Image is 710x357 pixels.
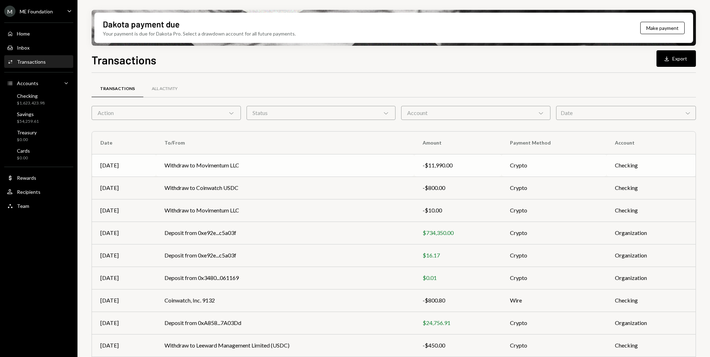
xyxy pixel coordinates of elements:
th: Account [606,132,696,154]
div: Recipients [17,189,41,195]
div: $734,350.00 [423,229,493,237]
td: Withdraw to Movimentum LLC [156,199,414,222]
a: Transactions [4,55,73,68]
div: Savings [17,111,39,117]
a: Treasury$0.00 [4,127,73,144]
div: -$11,990.00 [423,161,493,170]
div: [DATE] [100,161,148,170]
div: [DATE] [100,206,148,215]
div: $16.17 [423,251,493,260]
div: $24,756.91 [423,319,493,327]
th: To/From [156,132,414,154]
td: Checking [606,199,696,222]
div: Accounts [17,80,38,86]
div: Transactions [100,86,135,92]
a: Cards$0.00 [4,146,73,162]
td: Withdraw to Leeward Management Limited (USDC) [156,334,414,357]
td: Crypto [502,267,606,289]
td: Deposit from 0x3480...061169 [156,267,414,289]
td: Crypto [502,154,606,177]
td: Deposit from 0xe92e...c5a03f [156,244,414,267]
div: Rewards [17,175,36,181]
div: -$10.00 [423,206,493,215]
a: All Activity [143,80,186,98]
td: Crypto [502,244,606,267]
div: [DATE] [100,251,148,260]
th: Amount [414,132,501,154]
td: Organization [606,267,696,289]
td: Crypto [502,177,606,199]
td: Deposit from 0xA858...7A03Dd [156,312,414,334]
div: Your payment is due for Dakota Pro. Select a drawdown account for all future payments. [103,30,296,37]
a: Home [4,27,73,40]
td: Crypto [502,222,606,244]
div: $0.00 [17,137,37,143]
a: Rewards [4,171,73,184]
td: Withdraw to Coinwatch USDC [156,177,414,199]
div: Status [247,106,396,120]
div: ME Foundation [20,8,53,14]
a: Inbox [4,41,73,54]
div: [DATE] [100,229,148,237]
div: Checking [17,93,45,99]
div: $0.01 [423,274,493,282]
td: Deposit from 0xe92e...c5a03f [156,222,414,244]
a: Accounts [4,77,73,89]
a: Transactions [92,80,143,98]
div: M [4,6,15,17]
div: Action [92,106,241,120]
td: Crypto [502,334,606,357]
td: Organization [606,222,696,244]
div: Dakota payment due [103,18,180,30]
div: $54,259.61 [17,119,39,125]
button: Export [656,50,696,67]
a: Checking$1,623,423.98 [4,91,73,108]
div: Team [17,203,29,209]
div: Account [401,106,550,120]
td: Crypto [502,312,606,334]
div: Home [17,31,30,37]
div: -$800.00 [423,184,493,192]
div: Transactions [17,59,46,65]
div: [DATE] [100,184,148,192]
h1: Transactions [92,53,156,67]
td: Coinwatch, Inc. 9132 [156,289,414,312]
td: Organization [606,312,696,334]
td: Organization [606,244,696,267]
td: Withdraw to Movimentum LLC [156,154,414,177]
div: All Activity [152,86,177,92]
div: Cards [17,148,30,154]
td: Checking [606,334,696,357]
div: [DATE] [100,341,148,350]
th: Payment Method [502,132,606,154]
div: Inbox [17,45,30,51]
div: [DATE] [100,319,148,327]
td: Crypto [502,199,606,222]
td: Checking [606,177,696,199]
th: Date [92,132,156,154]
div: -$450.00 [423,341,493,350]
a: Team [4,199,73,212]
button: Make payment [640,22,685,34]
div: Treasury [17,129,37,135]
div: Date [556,106,696,120]
td: Checking [606,154,696,177]
div: [DATE] [100,296,148,305]
a: Savings$54,259.61 [4,109,73,126]
div: $0.00 [17,155,30,161]
div: -$800.80 [423,296,493,305]
td: Checking [606,289,696,312]
div: [DATE] [100,274,148,282]
a: Recipients [4,185,73,198]
td: Wire [502,289,606,312]
div: $1,623,423.98 [17,100,45,106]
